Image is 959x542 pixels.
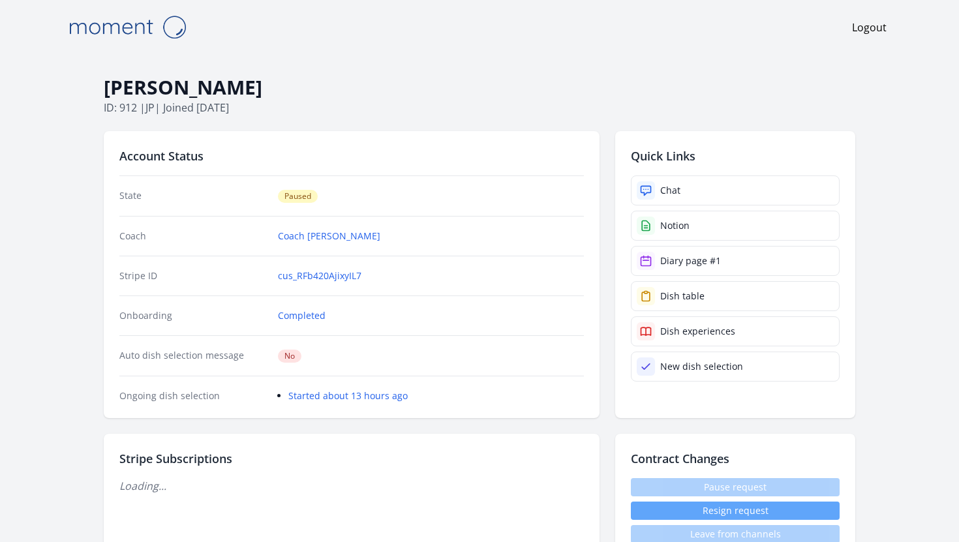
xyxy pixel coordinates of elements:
a: Dish experiences [631,316,840,346]
dt: Stripe ID [119,269,267,282]
a: Dish table [631,281,840,311]
div: Diary page #1 [660,254,721,267]
a: Logout [852,20,887,35]
div: Dish table [660,290,705,303]
span: Paused [278,190,318,203]
div: New dish selection [660,360,743,373]
a: Completed [278,309,326,322]
dt: Auto dish selection message [119,349,267,363]
h2: Account Status [119,147,584,165]
a: Started about 13 hours ago [288,389,408,402]
a: Chat [631,175,840,205]
a: Diary page #1 [631,246,840,276]
dt: Coach [119,230,267,243]
img: Moment [62,10,192,44]
a: Notion [631,211,840,241]
span: jp [145,100,155,115]
div: Dish experiences [660,325,735,338]
div: Notion [660,219,690,232]
a: cus_RFb420AjixyIL7 [278,269,361,282]
dt: Ongoing dish selection [119,389,267,402]
h1: [PERSON_NAME] [104,75,855,100]
h2: Contract Changes [631,449,840,468]
h2: Stripe Subscriptions [119,449,584,468]
button: Resign request [631,502,840,520]
div: Chat [660,184,680,197]
dt: Onboarding [119,309,267,322]
p: ID: 912 | | Joined [DATE] [104,100,855,115]
a: New dish selection [631,352,840,382]
p: Loading... [119,478,584,494]
a: Coach [PERSON_NAME] [278,230,380,243]
span: No [278,350,301,363]
h2: Quick Links [631,147,840,165]
span: Pause request [631,478,840,496]
dt: State [119,189,267,203]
